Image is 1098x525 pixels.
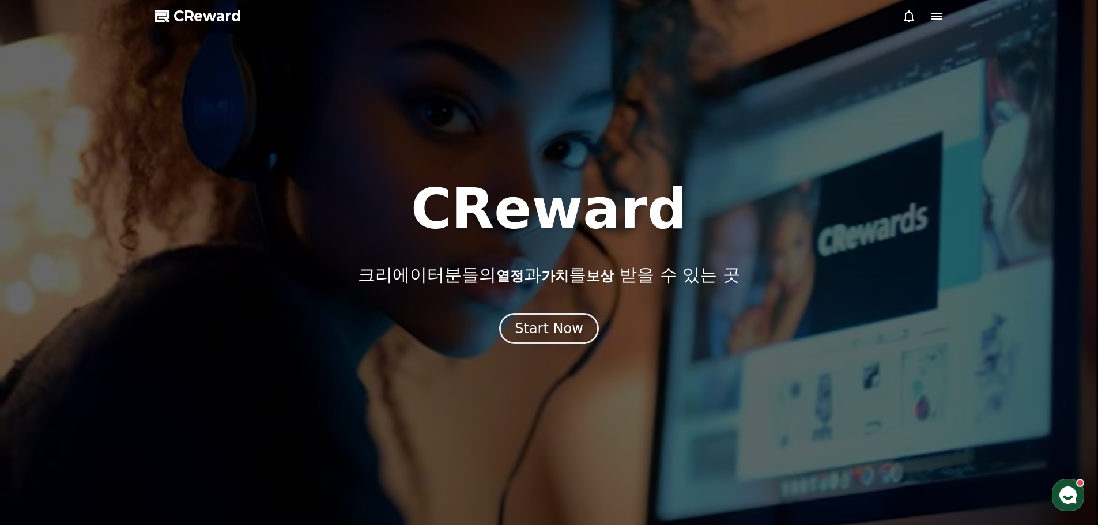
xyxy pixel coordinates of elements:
h1: CReward [411,182,687,237]
a: 대화 [76,365,149,394]
span: 대화 [105,383,119,392]
span: 보상 [586,268,614,284]
p: 크리에이터분들의 과 를 받을 수 있는 곳 [358,265,739,285]
a: CReward [155,7,242,25]
div: Start Now [515,319,583,338]
span: CReward [173,7,242,25]
a: 설정 [149,365,221,394]
span: 열정 [496,268,524,284]
a: Start Now [499,324,599,335]
span: 가치 [541,268,569,284]
button: Start Now [499,313,599,344]
a: 홈 [3,365,76,394]
span: 설정 [178,383,192,392]
span: 홈 [36,383,43,392]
